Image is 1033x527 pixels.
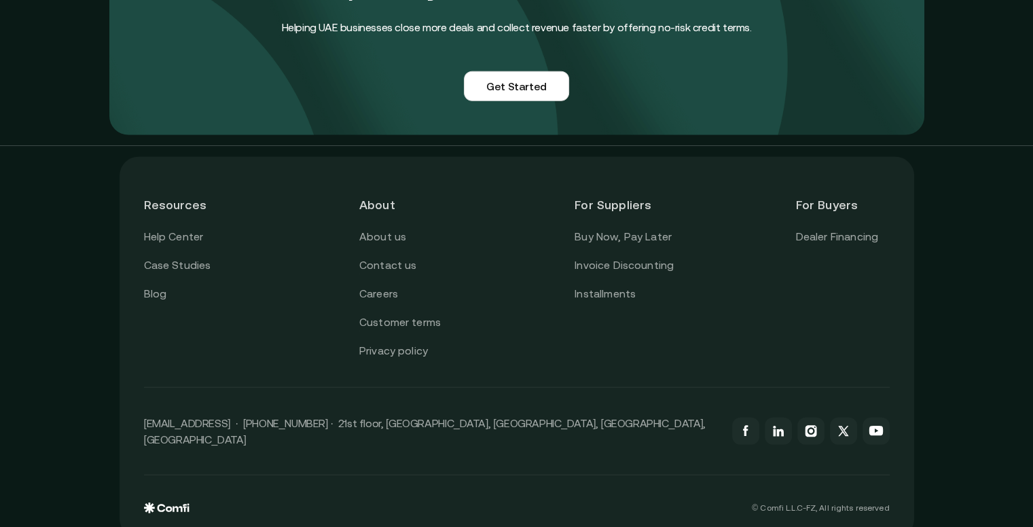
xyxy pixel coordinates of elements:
a: About us [359,228,406,246]
a: Privacy policy [359,342,428,360]
a: Customer terms [359,314,441,331]
a: Buy Now, Pay Later [575,228,672,246]
a: Get Started [464,71,569,101]
header: About [359,181,453,228]
a: Blog [144,285,167,303]
h4: Helping UAE businesses close more deals and collect revenue faster by offering no-risk credit terms. [281,18,751,36]
a: Installments [575,285,636,303]
a: Case Studies [144,257,211,274]
header: For Buyers [795,181,889,228]
p: [EMAIL_ADDRESS] · [PHONE_NUMBER] · 21st floor, [GEOGRAPHIC_DATA], [GEOGRAPHIC_DATA], [GEOGRAPHIC_... [144,415,719,448]
header: Resources [144,181,238,228]
img: comfi logo [144,503,189,513]
a: Dealer Financing [795,228,878,246]
p: © Comfi L.L.C-FZ, All rights reserved [752,503,889,513]
a: Help Center [144,228,204,246]
header: For Suppliers [575,181,674,228]
a: Careers [359,285,398,303]
a: Invoice Discounting [575,257,674,274]
a: Contact us [359,257,417,274]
